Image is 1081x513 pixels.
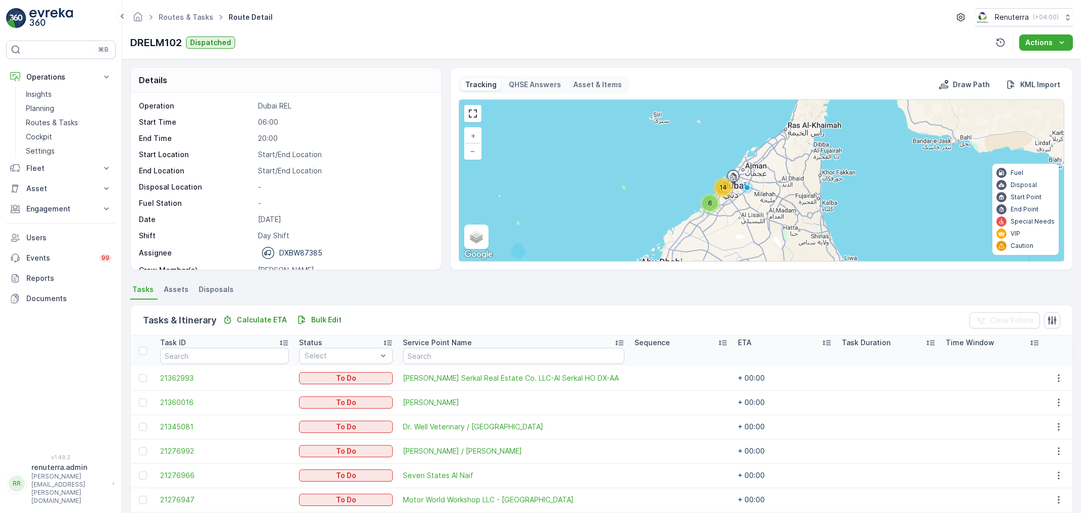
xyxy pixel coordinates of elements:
[708,199,712,207] span: 6
[299,494,393,506] button: To Do
[465,80,497,90] p: Tracking
[9,475,25,492] div: RR
[1011,230,1020,238] p: VIP
[160,422,289,432] span: 21345081
[1011,193,1041,201] p: Start Point
[160,373,289,383] a: 21362993
[258,182,431,192] p: -
[299,421,393,433] button: To Do
[22,116,116,130] a: Routes & Tasks
[465,106,480,121] a: View Fullscreen
[459,100,1064,261] div: 0
[139,166,254,176] p: End Location
[336,495,356,505] p: To Do
[299,469,393,482] button: To Do
[299,372,393,384] button: To Do
[995,12,1029,22] p: Renuterra
[22,101,116,116] a: Planning
[101,254,109,262] p: 99
[98,46,108,54] p: ⌘B
[139,248,172,258] p: Assignee
[6,248,116,268] a: Events99
[22,144,116,158] a: Settings
[258,265,431,275] p: [PERSON_NAME]
[462,248,495,261] img: Google
[258,101,431,111] p: Dubai REL
[336,397,356,408] p: To Do
[403,495,624,505] span: Motor World Workshop LLC - [GEOGRAPHIC_DATA]
[26,89,52,99] p: Insights
[139,231,254,241] p: Shift
[139,117,254,127] p: Start Time
[1011,169,1023,177] p: Fuel
[465,143,480,159] a: Zoom Out
[1011,181,1037,189] p: Disposal
[6,228,116,248] a: Users
[1002,79,1064,91] button: KML Import
[26,253,93,263] p: Events
[403,495,624,505] a: Motor World Workshop LLC - Deira
[139,182,254,192] p: Disposal Location
[733,390,837,415] td: + 00:00
[160,446,289,456] a: 21276992
[573,80,622,90] p: Asset & Items
[258,150,431,160] p: Start/End Location
[26,163,95,173] p: Fleet
[403,338,472,348] p: Service Point Name
[139,471,147,480] div: Toggle Row Selected
[6,288,116,309] a: Documents
[139,101,254,111] p: Operation
[975,8,1073,26] button: Renuterra(+04:00)
[470,146,475,155] span: −
[305,351,377,361] p: Select
[258,117,431,127] p: 06:00
[6,268,116,288] a: Reports
[975,12,991,23] img: Screenshot_2024-07-26_at_13.33.01.png
[139,398,147,407] div: Toggle Row Selected
[842,338,890,348] p: Task Duration
[139,423,147,431] div: Toggle Row Selected
[336,373,356,383] p: To Do
[403,446,624,456] a: Yoko Sizzler / Barsha
[190,38,231,48] p: Dispatched
[160,348,289,364] input: Search
[31,472,107,505] p: [PERSON_NAME][EMAIL_ADDRESS][PERSON_NAME][DOMAIN_NAME]
[738,338,752,348] p: ETA
[336,470,356,481] p: To Do
[26,273,111,283] p: Reports
[130,35,182,50] p: DRELM102
[336,446,356,456] p: To Do
[1020,80,1060,90] p: KML Import
[403,470,624,481] a: Seven States Al Naif
[1025,38,1053,48] p: Actions
[403,348,624,364] input: Search
[26,233,111,243] p: Users
[29,8,73,28] img: logo_light-DOdMpM7g.png
[26,184,95,194] p: Asset
[299,338,322,348] p: Status
[160,397,289,408] a: 21360016
[258,133,431,143] p: 20:00
[6,454,116,460] span: v 1.49.2
[139,214,254,225] p: Date
[465,226,488,248] a: Layers
[139,198,254,208] p: Fuel Station
[139,133,254,143] p: End Time
[132,15,143,24] a: Homepage
[159,13,213,21] a: Routes & Tasks
[713,177,733,198] div: 14
[6,462,116,505] button: RRrenuterra.admin[PERSON_NAME][EMAIL_ADDRESS][PERSON_NAME][DOMAIN_NAME]
[31,462,107,472] p: renuterra.admin
[733,488,837,512] td: + 00:00
[26,132,52,142] p: Cockpit
[139,150,254,160] p: Start Location
[258,166,431,176] p: Start/End Location
[22,87,116,101] a: Insights
[160,470,289,481] a: 21276966
[199,284,234,295] span: Disposals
